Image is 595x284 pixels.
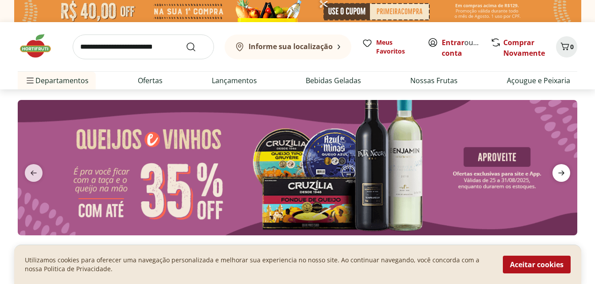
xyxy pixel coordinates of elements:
[18,100,577,235] img: queijos e vinhos
[25,70,35,91] button: Menu
[362,38,417,56] a: Meus Favoritos
[18,33,62,59] img: Hortifruti
[570,42,574,51] span: 0
[304,242,311,264] button: Go to page 6 from fs-carousel
[138,75,163,86] a: Ofertas
[18,164,50,182] button: previous
[249,42,333,51] b: Informe sua localização
[318,242,325,264] button: Go to page 8 from fs-carousel
[442,38,490,58] a: Criar conta
[325,242,332,264] button: Go to page 9 from fs-carousel
[212,75,257,86] a: Lançamentos
[270,242,277,264] button: Go to page 2 from fs-carousel
[277,242,290,264] button: Current page from fs-carousel
[442,37,481,58] span: ou
[25,70,89,91] span: Departamentos
[263,242,270,264] button: Go to page 1 from fs-carousel
[503,38,545,58] a: Comprar Novamente
[442,38,464,47] a: Entrar
[225,35,351,59] button: Informe sua localização
[376,38,417,56] span: Meus Favoritos
[545,164,577,182] button: next
[410,75,458,86] a: Nossas Frutas
[186,42,207,52] button: Submit Search
[297,242,304,264] button: Go to page 5 from fs-carousel
[73,35,214,59] input: search
[311,242,318,264] button: Go to page 7 from fs-carousel
[25,256,492,273] p: Utilizamos cookies para oferecer uma navegação personalizada e melhorar sua experiencia no nosso ...
[556,36,577,58] button: Carrinho
[306,75,361,86] a: Bebidas Geladas
[290,242,297,264] button: Go to page 4 from fs-carousel
[507,75,570,86] a: Açougue e Peixaria
[503,256,571,273] button: Aceitar cookies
